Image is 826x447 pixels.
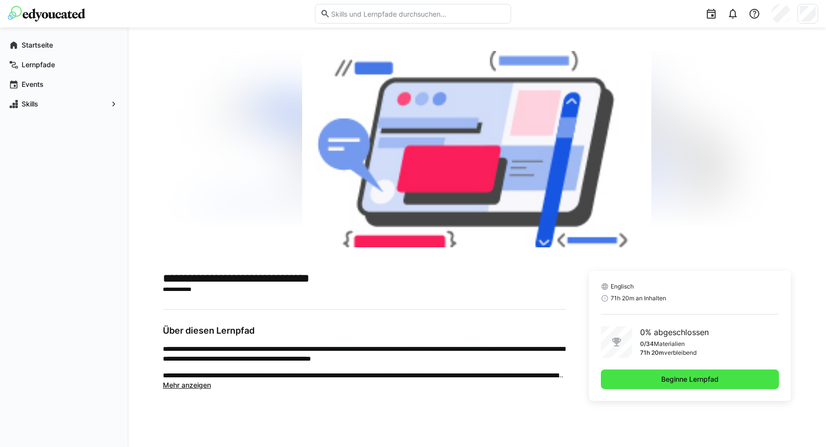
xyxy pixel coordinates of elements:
[640,326,709,338] p: 0% abgeschlossen
[163,381,211,389] span: Mehr anzeigen
[640,340,654,348] p: 0/34
[664,349,697,357] p: verbleibend
[611,283,634,290] span: Englisch
[330,9,506,18] input: Skills und Lernpfade durchsuchen…
[660,374,720,384] span: Beginne Lernpfad
[601,369,779,389] button: Beginne Lernpfad
[611,294,666,302] span: 71h 20m an Inhalten
[163,325,566,336] h3: Über diesen Lernpfad
[640,349,664,357] p: 71h 20m
[654,340,685,348] p: Materialien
